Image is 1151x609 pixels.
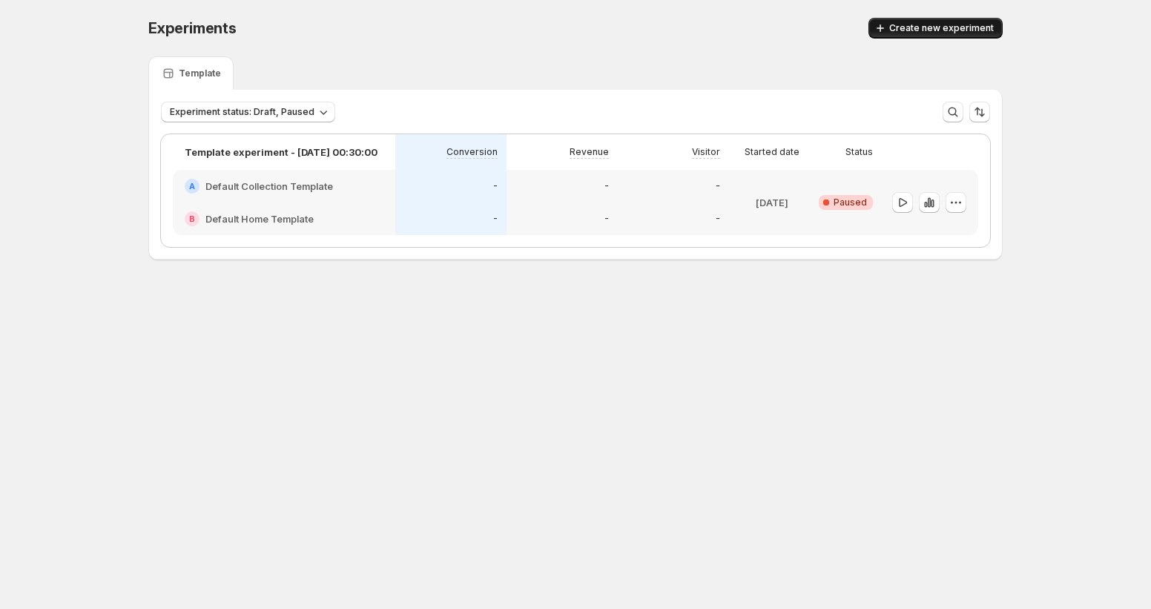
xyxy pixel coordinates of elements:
[185,145,377,159] p: Template experiment - [DATE] 00:30:00
[446,146,498,158] p: Conversion
[604,180,609,192] p: -
[189,182,195,191] h2: A
[745,146,799,158] p: Started date
[205,211,314,226] h2: Default Home Template
[716,213,720,225] p: -
[205,179,333,194] h2: Default Collection Template
[692,146,720,158] p: Visitor
[170,106,314,118] span: Experiment status: Draft, Paused
[868,18,1003,39] button: Create new experiment
[161,102,335,122] button: Experiment status: Draft, Paused
[148,19,237,37] span: Experiments
[845,146,873,158] p: Status
[189,214,195,223] h2: B
[570,146,609,158] p: Revenue
[604,213,609,225] p: -
[493,213,498,225] p: -
[493,180,498,192] p: -
[179,68,221,79] p: Template
[756,195,788,210] p: [DATE]
[889,22,994,34] span: Create new experiment
[969,102,990,122] button: Sort the results
[834,197,867,208] span: Paused
[716,180,720,192] p: -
